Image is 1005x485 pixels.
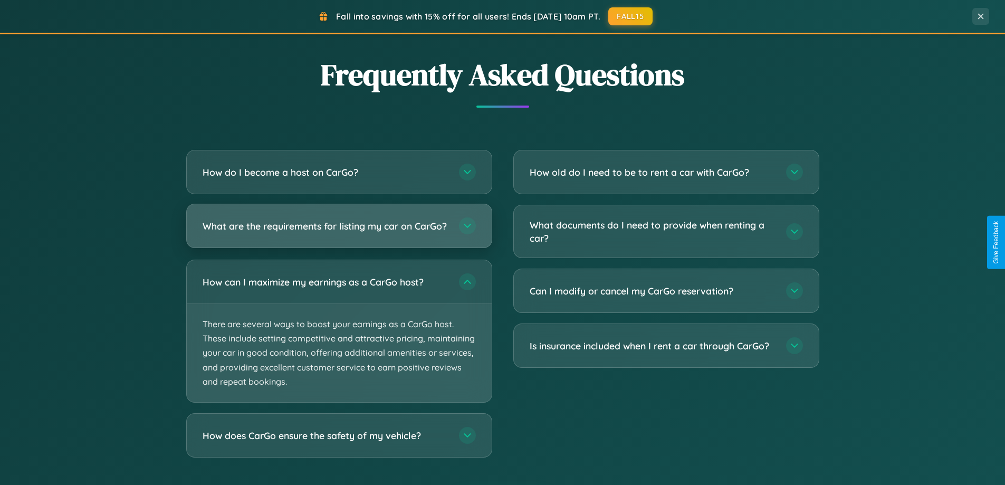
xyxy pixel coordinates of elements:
[992,221,1000,264] div: Give Feedback
[203,275,448,289] h3: How can I maximize my earnings as a CarGo host?
[336,11,600,22] span: Fall into savings with 15% off for all users! Ends [DATE] 10am PT.
[530,284,776,298] h3: Can I modify or cancel my CarGo reservation?
[186,54,819,95] h2: Frequently Asked Questions
[187,304,492,402] p: There are several ways to boost your earnings as a CarGo host. These include setting competitive ...
[530,166,776,179] h3: How old do I need to be to rent a car with CarGo?
[530,339,776,353] h3: Is insurance included when I rent a car through CarGo?
[530,218,776,244] h3: What documents do I need to provide when renting a car?
[203,166,448,179] h3: How do I become a host on CarGo?
[203,220,448,233] h3: What are the requirements for listing my car on CarGo?
[203,429,448,442] h3: How does CarGo ensure the safety of my vehicle?
[608,7,653,25] button: FALL15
